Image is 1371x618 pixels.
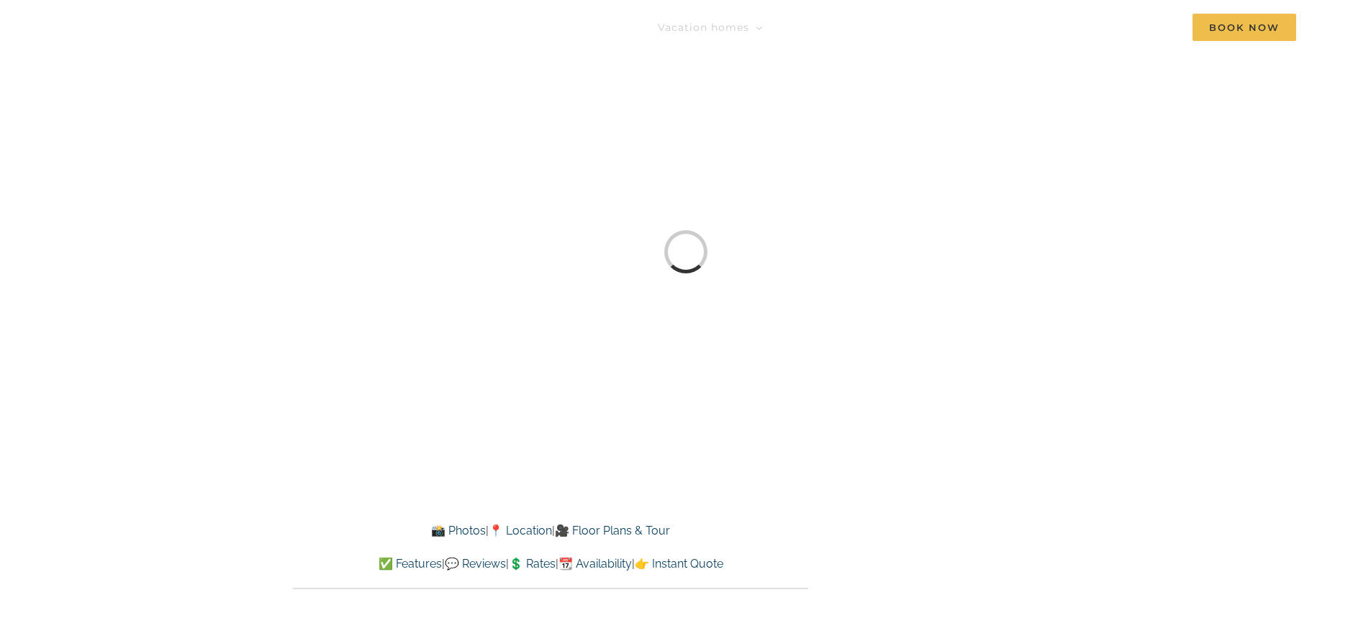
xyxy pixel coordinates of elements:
img: Branson Family Retreats Logo [75,17,319,49]
span: Deals & More [913,22,988,32]
span: Vacation homes [658,22,749,32]
a: Vacation homes [658,13,763,42]
a: Contact [1115,13,1160,42]
a: 🎥 Floor Plans & Tour [555,524,670,537]
a: About [1034,13,1082,42]
p: | | [293,522,808,540]
div: Loading... [655,222,715,282]
a: ✅ Features [379,557,442,571]
span: About [1034,22,1069,32]
nav: Main Menu [658,13,1296,42]
span: Book Now [1193,14,1296,41]
span: Things to do [795,22,867,32]
p: | | | | [293,555,808,573]
a: 📆 Availability [558,557,632,571]
a: 💬 Reviews [445,557,506,571]
a: 💲 Rates [509,557,556,571]
span: Contact [1115,22,1160,32]
a: 👉 Instant Quote [635,557,723,571]
a: 📍 Location [489,524,552,537]
a: Deals & More [913,13,1002,42]
a: 📸 Photos [431,524,486,537]
a: Things to do [795,13,881,42]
